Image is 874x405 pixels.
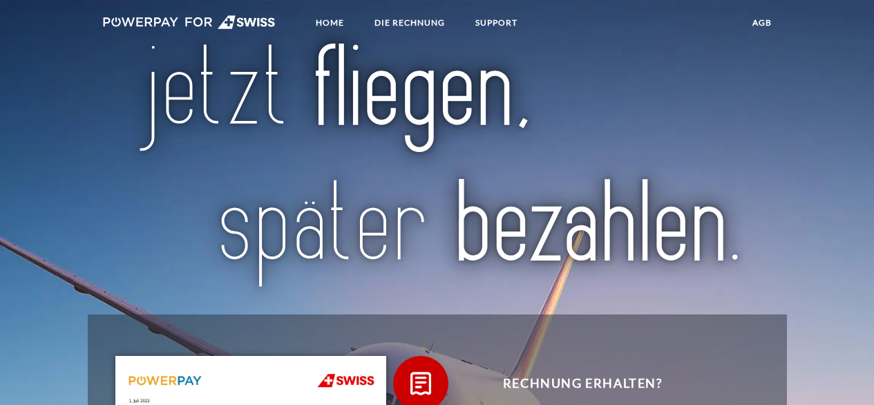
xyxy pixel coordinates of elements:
[403,366,438,401] img: qb_bill.svg
[363,10,457,35] a: DIE RECHNUNG
[133,41,742,293] img: title-swiss_de.svg
[741,10,783,35] a: agb
[304,10,356,35] a: Home
[103,15,276,29] img: logo-swiss-white.svg
[464,10,529,35] a: SUPPORT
